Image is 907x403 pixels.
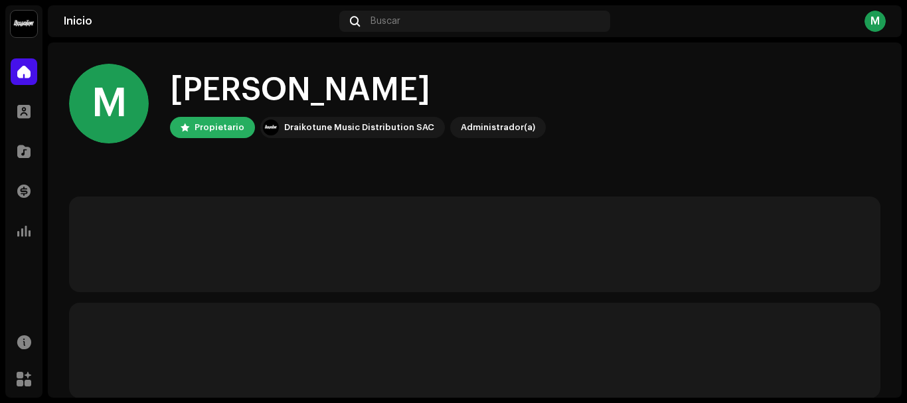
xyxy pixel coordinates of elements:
[263,120,279,135] img: 10370c6a-d0e2-4592-b8a2-38f444b0ca44
[865,11,886,32] div: M
[170,69,546,112] div: [PERSON_NAME]
[11,11,37,37] img: 10370c6a-d0e2-4592-b8a2-38f444b0ca44
[195,120,244,135] div: Propietario
[69,64,149,143] div: M
[64,16,334,27] div: Inicio
[461,120,535,135] div: Administrador(a)
[284,120,434,135] div: Draikotune Music Distribution SAC
[371,16,400,27] span: Buscar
